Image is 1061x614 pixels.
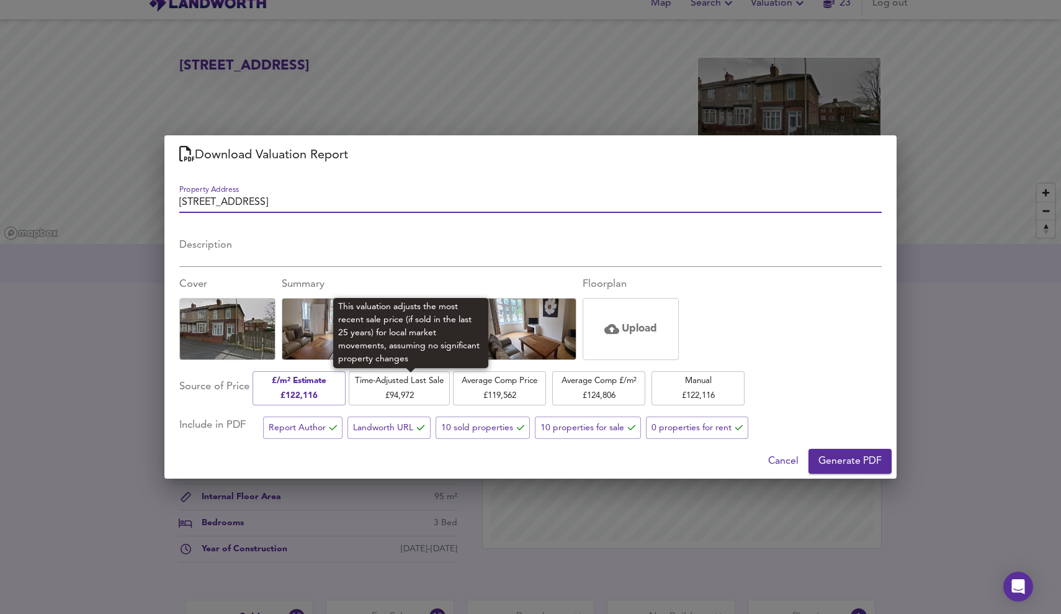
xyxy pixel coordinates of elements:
[279,295,381,363] img: Uploaded
[349,371,450,405] button: Time-Adjusted Last Sale£94,972
[480,298,576,360] div: Click to replace this image
[259,374,339,403] span: £/m² Estimate £ 122,116
[651,371,745,405] button: Manual£122,116
[282,277,576,292] div: Summary
[658,374,738,403] span: Manual £ 122,116
[263,417,342,439] button: Report Author
[808,449,892,474] button: Generate PDF
[646,417,748,439] button: 0 properties for rent
[179,417,263,439] div: Include in PDF
[179,370,249,407] div: Source of Price
[179,186,239,193] label: Property Address
[347,417,430,439] button: Landworth URL
[381,298,477,360] div: Click to replace this image
[179,145,882,165] h2: Download Valuation Report
[477,295,580,363] img: Uploaded
[176,295,279,363] img: Uploaded
[1003,572,1033,602] div: Open Intercom Messenger
[453,371,546,405] button: Average Comp Price£119,562
[353,420,424,436] span: Landworth URL
[651,420,743,436] span: 0 properties for rent
[535,417,641,439] button: 10 properties for sale
[179,277,275,292] div: Cover
[253,371,346,405] button: £/m² Estimate£122,116
[459,374,540,403] span: Average Comp Price £ 119,562
[818,453,882,470] span: Generate PDF
[378,295,480,363] img: Uploaded
[558,374,639,403] span: Average Comp £/m² £ 124,806
[763,449,804,474] button: Cancel
[441,420,524,436] span: 10 sold properties
[355,374,444,403] span: Time-Adjusted Last Sale £ 94,972
[552,371,645,405] button: Average Comp £/m²£124,806
[622,322,657,336] h5: Upload
[269,420,337,436] span: Report Author
[282,298,378,360] div: Click to replace this image
[436,417,530,439] button: 10 sold properties
[583,277,679,292] div: Floorplan
[768,453,799,470] span: Cancel
[540,420,635,436] span: 10 properties for sale
[179,298,275,360] div: Click to replace this image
